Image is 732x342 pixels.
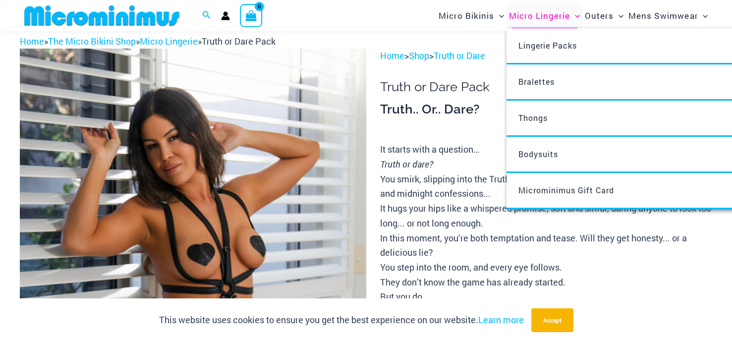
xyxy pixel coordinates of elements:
[20,4,183,27] img: MM SHOP LOGO FLAT
[202,9,211,22] a: Search icon link
[20,35,44,47] a: Home
[433,50,485,61] a: Truth or Dare
[435,1,712,30] nav: Site Navigation
[380,158,433,170] i: Truth or dare?
[380,101,712,118] h3: Truth.. Or.. Dare?
[509,3,570,28] span: Micro Lingerie
[436,3,507,28] a: Micro BikinisMenu ToggleMenu Toggle
[159,313,524,328] p: This website uses cookies to ensure you get the best experience on our website.
[380,50,404,61] a: Home
[221,11,230,20] a: Account icon link
[20,35,276,47] span: » » »
[478,314,524,326] a: Learn more
[626,3,710,28] a: Mens SwimwearMenu ToggleMenu Toggle
[439,3,494,28] span: Micro Bikinis
[518,113,548,123] span: Thongs
[518,76,555,87] span: Bralettes
[408,50,429,61] a: Shop
[494,3,504,28] span: Menu Toggle
[531,308,573,332] button: Accept
[380,49,712,63] p: > >
[614,3,623,28] span: Menu Toggle
[140,35,198,47] a: Micro Lingerie
[582,3,626,28] a: OutersMenu ToggleMenu Toggle
[240,4,263,27] a: View Shopping Cart, empty
[518,40,577,51] span: Lingerie Packs
[585,3,614,28] span: Outers
[380,79,712,95] h1: Truth or Dare Pack
[380,142,712,334] p: It starts with a question… You smirk, slipping into the Truth or Dare Bodysuit, a second skin mad...
[202,35,276,47] span: Truth or Dare Pack
[518,185,614,195] span: Microminimus Gift Card
[698,3,708,28] span: Menu Toggle
[48,35,136,47] a: The Micro Bikini Shop
[628,3,698,28] span: Mens Swimwear
[570,3,580,28] span: Menu Toggle
[518,149,558,159] span: Bodysuits
[507,3,582,28] a: Micro LingerieMenu ToggleMenu Toggle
